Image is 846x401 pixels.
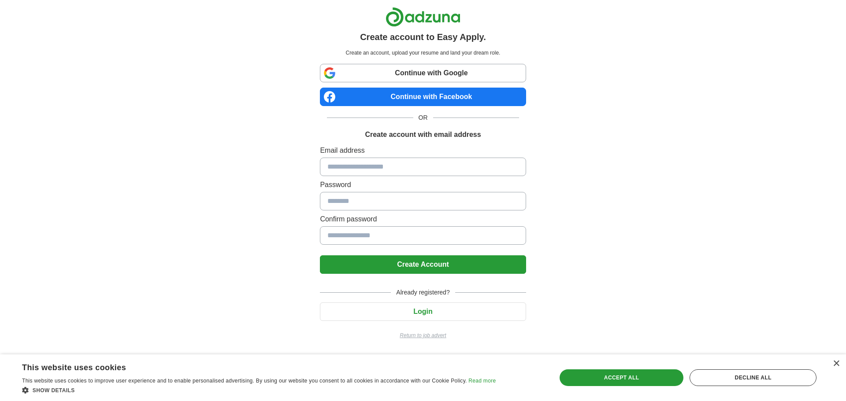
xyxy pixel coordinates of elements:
a: Return to job advert [320,331,526,339]
span: Already registered? [391,288,455,297]
div: Show details [22,386,496,394]
span: Show details [33,387,75,394]
h1: Create account with email address [365,129,481,140]
img: Adzuna logo [386,7,460,27]
a: Login [320,308,526,315]
p: Create an account, upload your resume and land your dream role. [322,49,524,57]
div: Close [833,361,839,367]
a: Read more, opens a new window [468,378,496,384]
div: Decline all [690,369,816,386]
span: OR [413,113,433,122]
span: This website uses cookies to improve user experience and to enable personalised advertising. By u... [22,378,467,384]
div: Accept all [560,369,684,386]
label: Confirm password [320,214,526,224]
div: This website uses cookies [22,360,474,373]
h1: Create account to Easy Apply. [360,30,486,44]
a: Continue with Google [320,64,526,82]
label: Password [320,180,526,190]
label: Email address [320,145,526,156]
a: Continue with Facebook [320,88,526,106]
button: Login [320,302,526,321]
button: Create Account [320,255,526,274]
